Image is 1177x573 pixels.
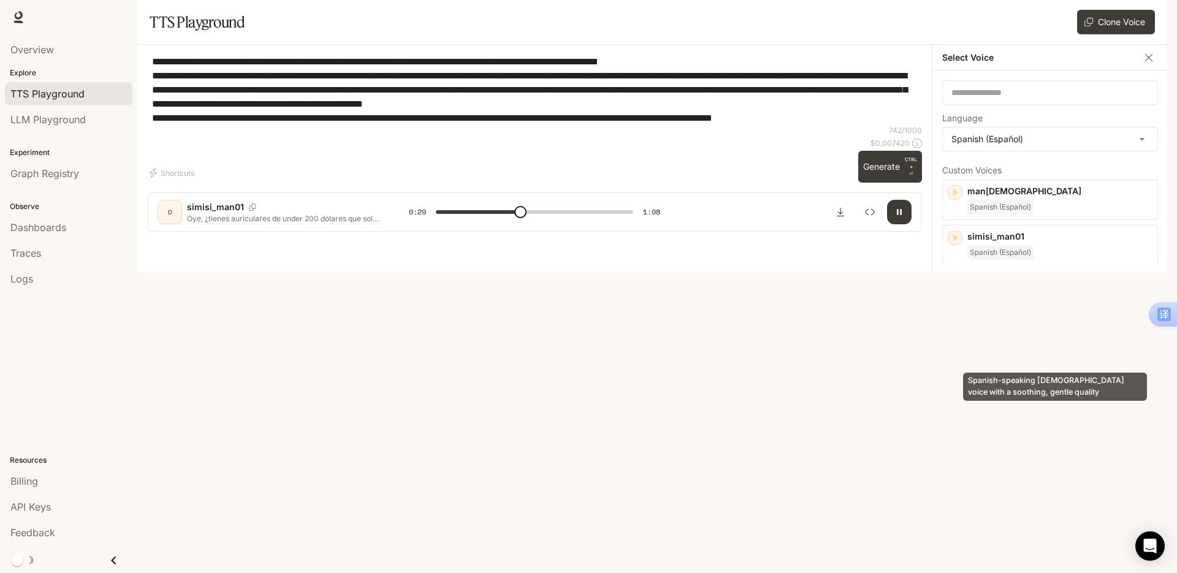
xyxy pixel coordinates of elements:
[1077,10,1155,34] button: Clone Voice
[409,206,426,218] span: 0:29
[967,185,1152,197] p: man[DEMOGRAPHIC_DATA]
[643,206,660,218] span: 1:08
[160,202,180,222] div: D
[942,114,983,123] p: Language
[963,373,1147,401] div: Spanish-speaking [DEMOGRAPHIC_DATA] voice with a soothing, gentle quality
[942,166,1158,175] p: Custom Voices
[244,203,261,211] button: Copy Voice ID
[828,200,853,224] button: Download audio
[187,213,379,224] p: Oye, ¿tienes auriculares de under 200 dólares que solo escuchan música y se rompen si se mojan? N...
[870,138,910,148] p: $ 0.007420
[1135,531,1165,561] div: Open Intercom Messenger
[905,156,917,178] p: ⏎
[967,200,1034,214] span: Spanish (Español)
[905,156,917,170] p: CTRL +
[187,201,244,213] p: simisi_man01
[889,125,922,135] p: 742 / 1000
[147,163,199,183] button: Shortcuts
[967,230,1152,243] p: simisi_man01
[858,151,922,183] button: GenerateCTRL +⏎
[858,200,882,224] button: Inspect
[967,245,1034,260] span: Spanish (Español)
[943,127,1157,151] div: Spanish (Español)
[150,10,245,34] h1: TTS Playground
